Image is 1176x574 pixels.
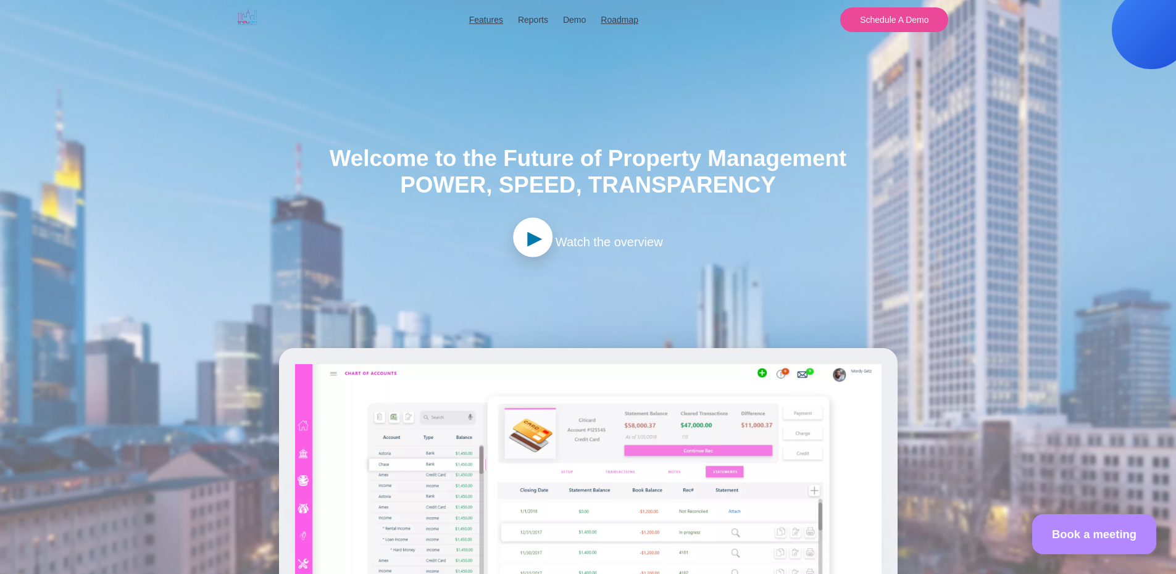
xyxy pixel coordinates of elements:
[330,144,847,198] h1: Welcome to the Future of Property Management
[601,13,638,27] a: Roadmap
[228,2,267,32] img: Simplicity Logo
[513,218,553,257] a: ►
[556,235,663,249] span: Watch the overview
[563,13,586,27] button: Demo
[518,13,548,27] button: Reports
[400,172,776,198] span: Power, Speed, Transparency
[1032,514,1156,554] a: Book a meeting
[840,7,948,32] button: Schedule A Demo
[469,13,503,27] a: Features
[523,218,548,257] span: ►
